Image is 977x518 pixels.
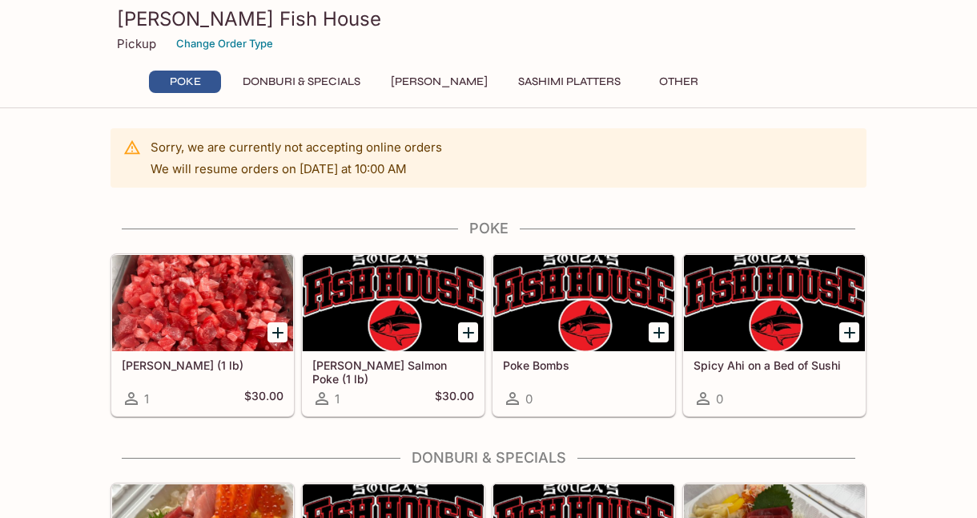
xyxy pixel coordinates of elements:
h5: Spicy Ahi on a Bed of Sushi [694,358,855,372]
p: We will resume orders on [DATE] at 10:00 AM [151,161,442,176]
a: Spicy Ahi on a Bed of Sushi0 [683,254,866,416]
button: Add Spicy Ahi on a Bed of Sushi [839,322,859,342]
p: Sorry, we are currently not accepting online orders [151,140,442,155]
button: Other [642,71,714,93]
h3: [PERSON_NAME] Fish House [117,6,860,31]
h5: $30.00 [244,389,283,408]
button: Donburi & Specials [234,71,369,93]
span: 0 [716,391,723,407]
h5: [PERSON_NAME] Salmon Poke (1 lb) [312,358,474,385]
button: Poke [149,71,221,93]
button: Add Poke Bombs [649,322,669,342]
button: Sashimi Platters [509,71,629,93]
a: Poke Bombs0 [493,254,675,416]
div: Spicy Ahi on a Bed of Sushi [684,255,865,351]
button: Change Order Type [169,31,280,56]
span: 0 [525,391,533,407]
h4: Donburi & Specials [111,449,866,467]
p: Pickup [117,36,156,51]
span: 1 [335,391,340,407]
div: Ora King Salmon Poke (1 lb) [303,255,484,351]
a: [PERSON_NAME] (1 lb)1$30.00 [111,254,294,416]
h5: $30.00 [435,389,474,408]
span: 1 [144,391,149,407]
button: Add Ora King Salmon Poke (1 lb) [458,322,478,342]
h4: Poke [111,220,866,237]
div: Ahi Poke (1 lb) [112,255,293,351]
button: [PERSON_NAME] [382,71,497,93]
a: [PERSON_NAME] Salmon Poke (1 lb)1$30.00 [302,254,484,416]
button: Add Ahi Poke (1 lb) [267,322,287,342]
div: Poke Bombs [493,255,674,351]
h5: Poke Bombs [503,358,665,372]
h5: [PERSON_NAME] (1 lb) [122,358,283,372]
